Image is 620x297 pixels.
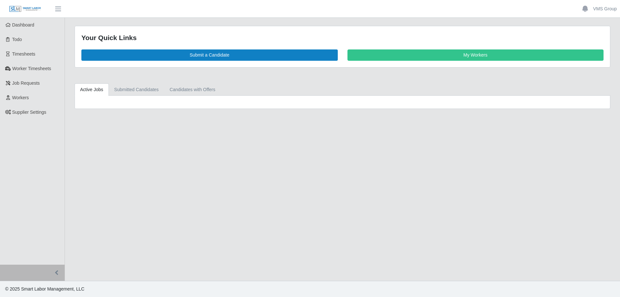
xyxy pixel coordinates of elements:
a: Active Jobs [75,83,109,96]
a: Submit a Candidate [81,49,338,61]
div: Your Quick Links [81,33,604,43]
a: Submitted Candidates [109,83,164,96]
span: Workers [12,95,29,100]
span: Worker Timesheets [12,66,51,71]
span: © 2025 Smart Labor Management, LLC [5,286,84,292]
a: My Workers [347,49,604,61]
a: VMS Group [593,5,617,12]
span: Timesheets [12,51,36,57]
a: Candidates with Offers [164,83,221,96]
span: Supplier Settings [12,110,46,115]
img: SLM Logo [9,5,41,13]
span: Dashboard [12,22,35,27]
span: Todo [12,37,22,42]
span: Job Requests [12,80,40,86]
